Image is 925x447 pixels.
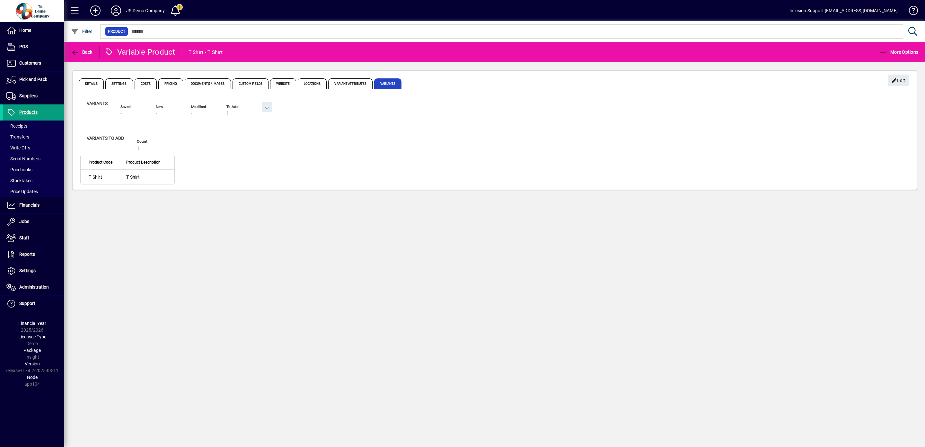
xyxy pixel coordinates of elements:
td: T Shirt [81,170,122,184]
span: Home [19,28,31,33]
div: Infusion Support [EMAIL_ADDRESS][DOMAIN_NAME] [789,5,898,16]
a: Reports [3,246,64,263]
span: Variant Attributes [328,78,373,89]
button: More Options [878,46,920,58]
span: Product [108,28,125,35]
span: Costs [135,78,157,89]
span: Jobs [19,219,29,224]
span: 1 [137,146,139,151]
span: Locations [298,78,327,89]
span: Product Description [126,159,161,166]
div: Variable Product [104,47,175,57]
span: Price Updates [6,189,38,194]
span: Administration [19,284,49,290]
span: - [156,111,157,116]
a: Customers [3,55,64,71]
span: - [191,111,192,116]
div: Product Description [126,159,166,166]
a: Financials [3,197,64,213]
a: Home [3,22,64,39]
span: Filter [71,29,92,34]
button: Edit [888,75,909,86]
a: Support [3,296,64,312]
a: Staff [3,230,64,246]
span: Serial Numbers [6,156,40,161]
span: Support [19,301,35,306]
span: Suppliers [19,93,38,98]
button: Filter [69,26,94,37]
span: Website [270,78,296,89]
a: Write Offs [3,142,64,153]
span: Count [137,139,163,144]
span: Saved [120,105,146,109]
td: T Shirt [122,170,174,184]
span: Modified [191,105,217,109]
span: Licensee Type [18,334,46,339]
span: Customers [19,60,41,66]
a: Pricebooks [3,164,64,175]
div: T Shirt - T Shirt [189,47,223,58]
button: Profile [106,5,126,16]
button: Show missing variants [262,102,272,112]
span: New [156,105,181,109]
span: Receipts [6,123,27,129]
a: Jobs [3,214,64,230]
span: Product Code [89,159,112,166]
span: Package [23,348,41,353]
span: Documents / Images [185,78,231,89]
span: POS [19,44,28,49]
a: Administration [3,279,64,295]
a: Transfers [3,131,64,142]
span: Stocktakes [6,178,32,183]
span: - [120,111,122,116]
span: Custom Fields [233,78,269,89]
span: Pricing [158,78,183,89]
span: Node [27,375,38,380]
a: Settings [3,263,64,279]
a: Serial Numbers [3,153,64,164]
a: Pick and Pack [3,72,64,88]
a: POS [3,39,64,55]
span: Variants [374,78,401,89]
span: Reports [19,252,35,257]
span: Transfers [6,134,29,139]
span: Products [19,110,38,115]
span: Details [79,78,104,89]
span: Pricebooks [6,167,32,172]
span: Edit [892,75,905,86]
span: More Options [879,49,919,55]
span: Variants [87,101,108,106]
span: Settings [105,78,133,89]
a: Stocktakes [3,175,64,186]
app-page-header-button: Back [64,46,100,58]
span: Financial Year [18,321,46,326]
span: 1 [226,111,229,116]
div: JS Demo Company [126,5,165,16]
span: Staff [19,235,29,240]
span: Variants to add [87,136,124,141]
a: Suppliers [3,88,64,104]
span: Back [71,49,92,55]
span: Pick and Pack [19,77,47,82]
a: Receipts [3,121,64,131]
span: Settings [19,268,36,273]
span: To Add [226,105,252,109]
span: Write Offs [6,145,30,150]
span: Version [25,361,40,366]
a: Price Updates [3,186,64,197]
button: Add [85,5,106,16]
button: Back [69,46,94,58]
a: Knowledge Base [904,1,917,22]
div: Product Code [89,159,118,166]
span: Financials [19,202,40,208]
